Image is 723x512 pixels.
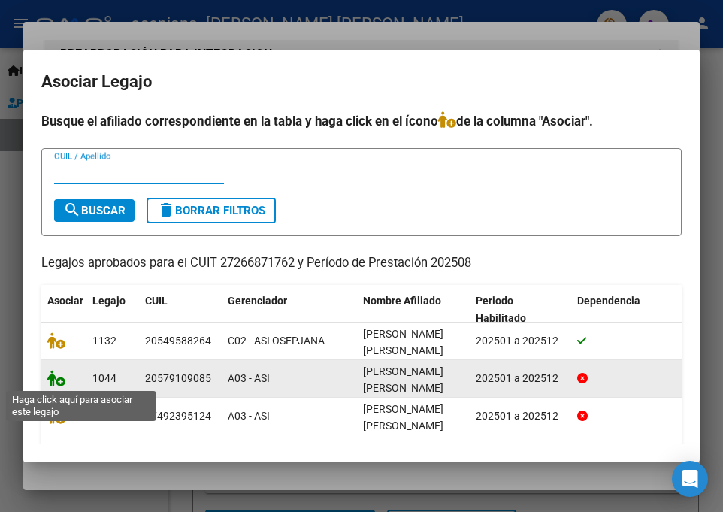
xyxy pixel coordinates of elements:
[92,372,116,384] span: 1044
[147,198,276,223] button: Borrar Filtros
[228,295,287,307] span: Gerenciador
[672,461,708,497] div: Open Intercom Messenger
[577,295,640,307] span: Dependencia
[363,403,443,432] span: BULJUBASIC VICTORIA JAZMIN
[222,285,357,335] datatable-header-cell: Gerenciador
[139,285,222,335] datatable-header-cell: CUIL
[41,285,86,335] datatable-header-cell: Asociar
[476,332,565,350] div: 202501 a 202512
[145,370,211,387] div: 20579109085
[476,370,565,387] div: 202501 a 202512
[157,201,175,219] mat-icon: delete
[47,295,83,307] span: Asociar
[63,204,126,217] span: Buscar
[145,295,168,307] span: CUIL
[41,111,682,131] h4: Busque el afiliado correspondiente en la tabla y haga click en el ícono de la columna "Asociar".
[145,332,211,350] div: 20549588264
[41,254,682,273] p: Legajos aprobados para el CUIT 27266871762 y Período de Prestación 202508
[92,295,126,307] span: Legajo
[92,410,110,422] span: 971
[157,204,265,217] span: Borrar Filtros
[476,295,526,324] span: Periodo Habilitado
[86,285,139,335] datatable-header-cell: Legajo
[63,201,81,219] mat-icon: search
[92,335,116,347] span: 1132
[228,410,270,422] span: A03 - ASI
[357,285,470,335] datatable-header-cell: Nombre Afiliado
[363,328,443,357] span: SUARES BASTIAN RODRIGO
[228,335,325,347] span: C02 - ASI OSEPJANA
[41,441,682,479] div: 3 registros
[41,68,682,96] h2: Asociar Legajo
[470,285,571,335] datatable-header-cell: Periodo Habilitado
[476,407,565,425] div: 202501 a 202512
[228,372,270,384] span: A03 - ASI
[54,199,135,222] button: Buscar
[363,365,443,395] span: SILVA NAZARENO CAMILO
[571,285,684,335] datatable-header-cell: Dependencia
[363,295,441,307] span: Nombre Afiliado
[145,407,211,425] div: 27492395124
